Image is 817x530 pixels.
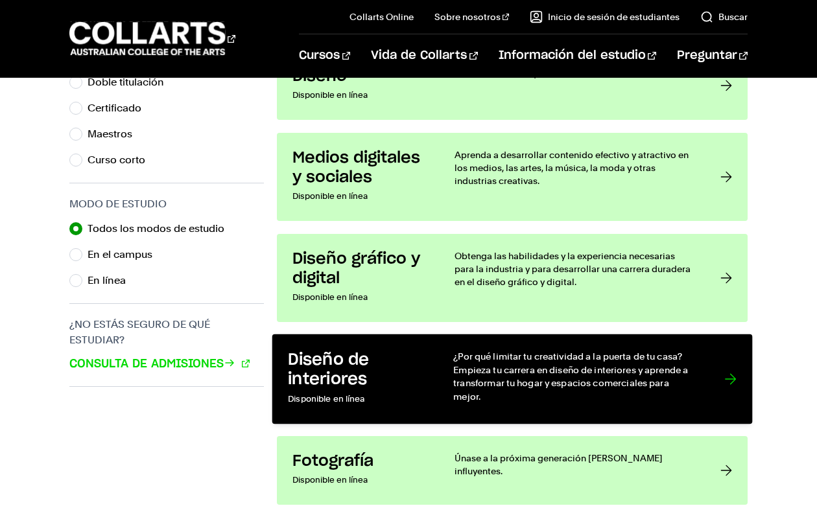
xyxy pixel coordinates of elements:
font: Disponible en línea [292,292,368,302]
font: Aprenda a desarrollar contenido efectivo y atractivo en los medios, las artes, la música, la moda... [455,150,689,186]
font: Preguntar [677,50,737,62]
a: Inicio de sesión de estudiantes [530,10,680,23]
font: Vida de Collarts [371,50,467,62]
font: Curso corto [88,154,145,166]
font: Disponible en línea [292,90,368,100]
font: Disponible en línea [288,394,364,404]
a: Diseño Disponible en línea Diseña el cambio que define el mañana. [277,51,748,120]
font: Buscar [718,12,748,22]
font: Doble titulación [88,76,164,88]
a: Consulta de admisiones [69,356,250,373]
font: Maestros [88,128,132,140]
font: Inicio de sesión de estudiantes [548,12,680,22]
a: Collarts Online [349,10,414,23]
font: Disponible en línea [292,191,368,201]
font: Diseño de interiores [288,352,369,387]
font: Fotografía [292,454,373,469]
font: Consulta de admisiones [69,358,224,370]
a: Vida de Collarts [371,34,477,77]
font: Modo de estudio [69,198,167,210]
a: Medios digitales y sociales Disponible en línea Aprenda a desarrollar contenido efectivo y atract... [277,133,748,221]
font: Collarts Online [349,12,414,22]
font: Sobre nosotros [434,12,501,22]
font: Obtenga las habilidades y la experiencia necesarias para la industria y para desarrollar una carr... [455,251,691,287]
font: Diseño gráfico y digital [292,251,420,286]
a: Fotografía Disponible en línea Únase a la próxima generación [PERSON_NAME] influyentes. [277,436,748,505]
a: Sobre nosotros [434,10,509,23]
font: Todos los modos de estudio [88,222,224,235]
a: Diseño gráfico y digital Disponible en línea Obtenga las habilidades y la experiencia necesarias ... [277,234,748,322]
a: Diseño de interiores Disponible en línea ¿Por qué limitar tu creatividad a la puerta de tu casa? ... [272,334,752,424]
a: Cursos [299,34,350,77]
font: Cursos [299,50,340,62]
font: Información del estudio [499,50,646,62]
font: Certificado [88,102,141,114]
a: Buscar [700,10,748,23]
font: En línea [88,274,126,286]
font: ¿No estás seguro de qué estudiar? [69,318,210,346]
div: Ir a la página de inicio [69,20,235,57]
font: Medios digitales y sociales [292,150,420,185]
font: Únase a la próxima generación [PERSON_NAME] influyentes. [455,453,663,476]
a: Preguntar [677,34,748,77]
a: Información del estudio [499,34,656,77]
font: Disponible en línea [292,475,368,485]
font: En el campus [88,248,152,260]
font: ¿Por qué limitar tu creatividad a la puerta de tu casa? Empieza tu carrera en diseño de interiore... [453,351,688,402]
